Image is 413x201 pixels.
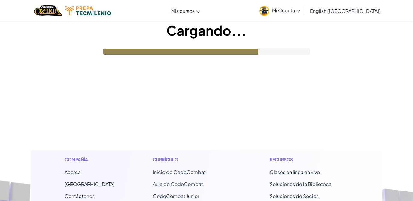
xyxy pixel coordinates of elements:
img: avatar [259,6,269,16]
font: Inicio de CodeCombat [153,169,206,175]
a: [GEOGRAPHIC_DATA] [65,181,115,187]
img: Tecmilenio logo [65,6,111,15]
a: Mi Cuenta [256,1,303,20]
a: Soluciones de Socios [270,193,319,199]
h1: Compañía [65,156,115,163]
h1: Currículo [153,156,232,163]
span: Mis cursos [171,8,195,14]
a: Mis cursos [168,3,203,19]
h1: Recursos [270,156,349,163]
a: Aula de CodeCombat [153,181,203,187]
a: CodeCombat Junior [153,193,199,199]
font: Contáctenos [65,193,95,199]
a: Logotipo de Ozaria by CodeCombat [34,4,62,17]
img: Hogar [34,4,62,17]
a: English ([GEOGRAPHIC_DATA]) [307,3,384,19]
a: Clases en línea en vivo [270,169,320,175]
a: Soluciones de la Biblioteca [270,181,332,187]
span: Mi Cuenta [272,7,300,13]
a: Acerca [65,169,81,175]
span: English ([GEOGRAPHIC_DATA]) [310,8,381,14]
